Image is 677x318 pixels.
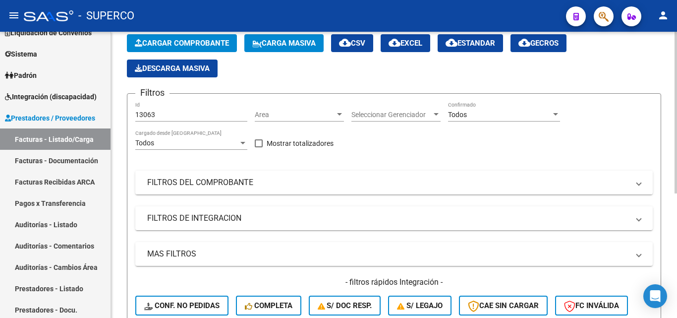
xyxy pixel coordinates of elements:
[318,301,372,310] span: S/ Doc Resp.
[351,111,432,119] span: Seleccionar Gerenciador
[135,296,228,316] button: Conf. no pedidas
[135,171,653,194] mat-expansion-panel-header: FILTROS DEL COMPROBANTE
[127,60,218,77] app-download-masive: Descarga masiva de comprobantes (adjuntos)
[135,277,653,288] h4: - filtros rápidos Integración -
[236,296,301,316] button: Completa
[245,301,292,310] span: Completa
[459,296,548,316] button: CAE SIN CARGAR
[5,49,37,60] span: Sistema
[255,111,335,119] span: Area
[555,296,628,316] button: FC Inválida
[331,34,373,52] button: CSV
[5,113,95,124] span: Prestadores / Proveedores
[657,9,669,21] mat-icon: person
[135,64,210,73] span: Descarga Masiva
[438,34,503,52] button: Estandar
[244,34,324,52] button: Carga Masiva
[267,137,334,149] span: Mostrar totalizadores
[389,39,422,48] span: EXCEL
[127,34,237,52] button: Cargar Comprobante
[388,296,451,316] button: S/ legajo
[147,177,629,188] mat-panel-title: FILTROS DEL COMPROBANTE
[309,296,381,316] button: S/ Doc Resp.
[135,86,169,100] h3: Filtros
[135,139,154,147] span: Todos
[135,206,653,230] mat-expansion-panel-header: FILTROS DE INTEGRACION
[135,242,653,266] mat-expansion-panel-header: MAS FILTROS
[510,34,566,52] button: Gecros
[339,39,365,48] span: CSV
[5,27,92,38] span: Liquidación de Convenios
[397,301,443,310] span: S/ legajo
[127,60,218,77] button: Descarga Masiva
[389,37,400,49] mat-icon: cloud_download
[518,37,530,49] mat-icon: cloud_download
[8,9,20,21] mat-icon: menu
[5,91,97,102] span: Integración (discapacidad)
[446,37,457,49] mat-icon: cloud_download
[381,34,430,52] button: EXCEL
[518,39,559,48] span: Gecros
[147,249,629,259] mat-panel-title: MAS FILTROS
[252,39,316,48] span: Carga Masiva
[468,301,539,310] span: CAE SIN CARGAR
[144,301,220,310] span: Conf. no pedidas
[78,5,134,27] span: - SUPERCO
[564,301,619,310] span: FC Inválida
[5,70,37,81] span: Padrón
[448,111,467,119] span: Todos
[446,39,495,48] span: Estandar
[339,37,351,49] mat-icon: cloud_download
[643,284,667,308] div: Open Intercom Messenger
[135,39,229,48] span: Cargar Comprobante
[147,213,629,224] mat-panel-title: FILTROS DE INTEGRACION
